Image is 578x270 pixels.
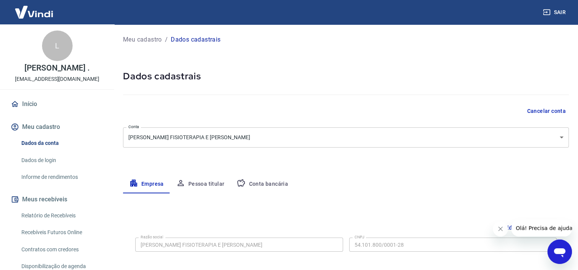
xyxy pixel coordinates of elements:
[9,119,105,135] button: Meu cadastro
[123,35,162,44] a: Meu cadastro
[541,5,569,19] button: Sair
[18,225,105,240] a: Recebíveis Futuros Online
[18,135,105,151] a: Dados da conta
[9,96,105,112] a: Início
[230,175,294,193] button: Conta bancária
[123,127,569,148] div: [PERSON_NAME] FISIOTERAPIA E [PERSON_NAME]
[18,153,105,168] a: Dados de login
[128,124,139,130] label: Conta
[511,220,572,236] iframe: Mensagem da empresa
[123,175,170,193] button: Empresa
[524,104,569,118] button: Cancelar conta
[24,64,90,72] p: [PERSON_NAME] .
[18,169,105,185] a: Informe de rendimentos
[170,175,231,193] button: Pessoa titular
[18,242,105,257] a: Contratos com credores
[18,208,105,223] a: Relatório de Recebíveis
[547,239,572,264] iframe: Botão para abrir a janela de mensagens
[42,31,73,61] div: L
[493,221,508,236] iframe: Fechar mensagem
[165,35,168,44] p: /
[9,0,59,24] img: Vindi
[123,70,569,82] h5: Dados cadastrais
[5,5,64,11] span: Olá! Precisa de ajuda?
[15,75,99,83] p: [EMAIL_ADDRESS][DOMAIN_NAME]
[141,234,163,240] label: Razão social
[355,234,364,240] label: CNPJ
[171,35,220,44] p: Dados cadastrais
[9,191,105,208] button: Meus recebíveis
